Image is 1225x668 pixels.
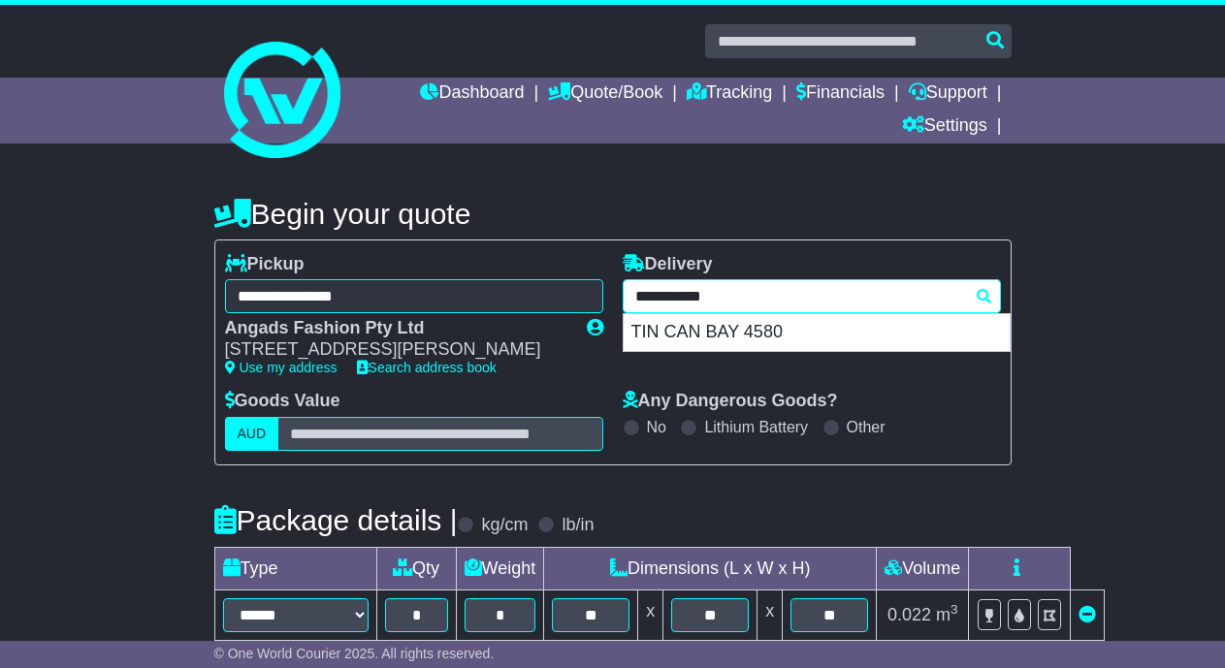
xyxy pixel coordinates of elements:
label: Lithium Battery [704,418,808,436]
a: Tracking [687,78,772,111]
span: m [936,605,958,624]
td: Volume [877,547,969,589]
h4: Begin your quote [214,198,1012,230]
div: TIN CAN BAY 4580 [624,314,1010,351]
label: Delivery [623,254,713,275]
td: x [758,589,783,640]
a: Search address book [357,360,497,375]
label: Pickup [225,254,305,275]
label: Any Dangerous Goods? [623,391,838,412]
sup: 3 [951,602,958,617]
td: Qty [376,547,456,589]
label: No [647,418,666,436]
h4: Package details | [214,504,458,536]
label: AUD [225,417,279,451]
label: Goods Value [225,391,340,412]
a: Financials [796,78,885,111]
span: 0.022 [887,605,931,624]
a: Settings [902,111,987,143]
a: Quote/Book [548,78,662,111]
label: kg/cm [481,515,528,536]
span: © One World Courier 2025. All rights reserved. [214,646,495,661]
td: Weight [456,547,544,589]
td: Type [214,547,376,589]
a: Remove this item [1079,605,1096,624]
a: Use my address [225,360,338,375]
td: Dimensions (L x W x H) [544,547,877,589]
a: Dashboard [420,78,524,111]
label: lb/in [562,515,594,536]
div: Angads Fashion Pty Ltd [225,318,567,339]
td: x [638,589,663,640]
a: Support [909,78,987,111]
div: [STREET_ADDRESS][PERSON_NAME] [225,339,567,361]
label: Other [847,418,886,436]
